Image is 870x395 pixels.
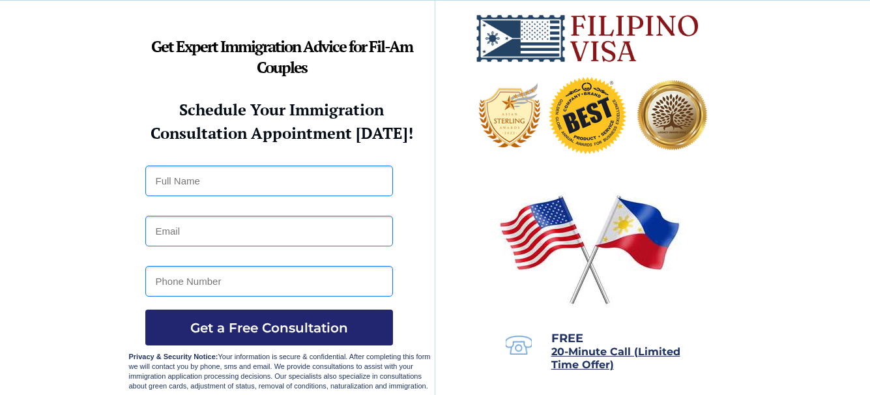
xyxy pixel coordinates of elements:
span: Your information is secure & confidential. After completing this form we will contact you by phon... [129,353,431,390]
span: Get a Free Consultation [145,320,393,336]
strong: Privacy & Security Notice: [129,353,218,360]
input: Phone Number [145,266,393,297]
strong: Schedule Your Immigration [179,99,384,120]
button: Get a Free Consultation [145,310,393,345]
strong: Get Expert Immigration Advice for Fil-Am Couples [151,36,413,78]
a: 20-Minute Call (Limited Time Offer) [551,347,680,370]
span: 20-Minute Call (Limited Time Offer) [551,345,680,371]
strong: Consultation Appointment [DATE]! [151,123,413,143]
input: Email [145,216,393,246]
input: Full Name [145,166,393,196]
span: FREE [551,331,583,345]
